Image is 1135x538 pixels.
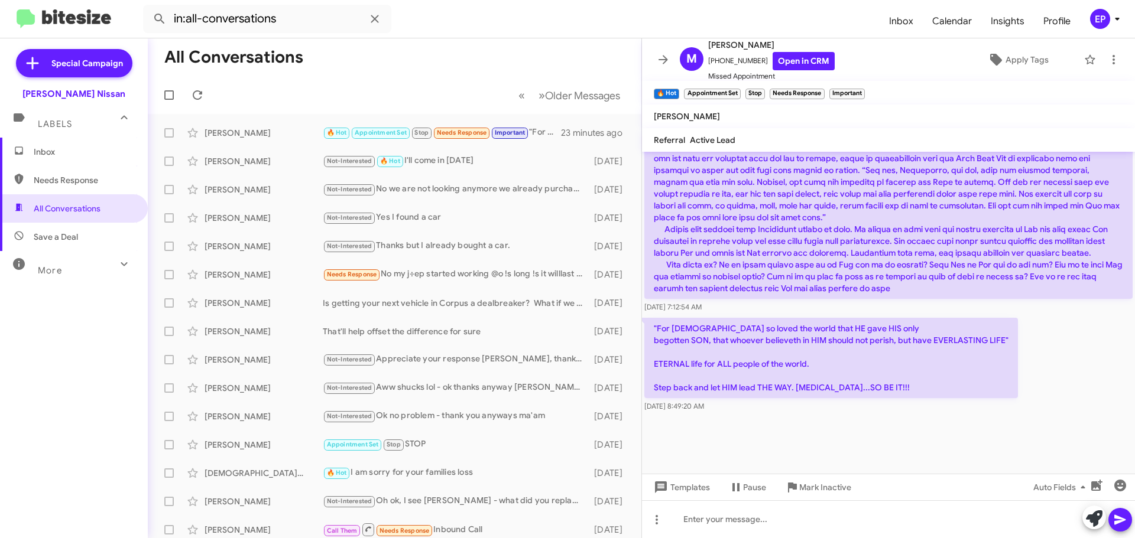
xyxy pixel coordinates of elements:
[323,409,588,423] div: Ok no problem - thank you anyways ma'am
[773,52,835,70] a: Open in CRM
[323,239,588,253] div: Thanks but I already bought a car.
[380,157,400,165] span: 🔥 Hot
[642,477,719,498] button: Templates
[539,88,545,103] span: »
[355,129,407,136] span: Appointment Set
[719,477,776,498] button: Pause
[205,269,323,281] div: [PERSON_NAME]
[205,240,323,252] div: [PERSON_NAME]
[327,242,372,250] span: Not-Interested
[654,111,720,122] span: [PERSON_NAME]
[1080,9,1122,29] button: EP
[327,129,347,136] span: 🔥 Hot
[588,269,632,281] div: [DATE]
[829,89,865,99] small: Important
[38,265,62,276] span: More
[38,119,72,129] span: Labels
[143,5,391,33] input: Search
[323,297,588,309] div: Is getting your next vehicle in Corpus a dealbreaker? What if we could deliver to your home, e-si...
[686,50,697,69] span: M
[323,522,588,537] div: Inbound Call
[323,182,588,196] div: No we are not looking anymore we already purchased a vehicle
[205,184,323,195] div: [PERSON_NAME]
[981,4,1034,38] a: Insights
[205,325,323,337] div: [PERSON_NAME]
[327,497,372,505] span: Not-Interested
[588,354,632,366] div: [DATE]
[708,52,835,70] span: [PHONE_NUMBER]
[205,467,323,479] div: [DEMOGRAPHIC_DATA][PERSON_NAME]
[323,154,588,168] div: I'll come in [DATE]
[588,155,632,167] div: [DATE]
[164,48,303,67] h1: All Conversations
[205,524,323,536] div: [PERSON_NAME]
[957,49,1078,70] button: Apply Tags
[531,83,627,107] button: Next
[1024,477,1100,498] button: Auto Fields
[644,77,1133,299] p: Loremi 8:32-68 ‘Do Sit Ametc’ “Adi elit sed doeiu tempor incididu utl etdolore magn aliqu, en adm...
[34,174,134,186] span: Needs Response
[323,466,588,480] div: I am sorry for your families loss
[495,129,526,136] span: Important
[1033,477,1090,498] span: Auto Fields
[323,381,588,394] div: Aww shucks lol - ok thanks anyway [PERSON_NAME]!
[588,325,632,337] div: [DATE]
[684,89,740,99] small: Appointment Set
[327,527,358,534] span: Call Them
[588,184,632,195] div: [DATE]
[327,384,372,392] span: Not-Interested
[923,4,981,38] a: Calendar
[654,135,685,145] span: Referral
[1006,49,1049,70] span: Apply Tags
[414,129,429,136] span: Stop
[561,127,632,139] div: 23 minutes ago
[588,410,632,422] div: [DATE]
[776,477,861,498] button: Mark Inactive
[327,185,372,193] span: Not-Interested
[651,477,710,498] span: Templates
[545,89,620,102] span: Older Messages
[644,302,702,311] span: [DATE] 7:12:54 AM
[327,214,372,221] span: Not-Interested
[323,211,588,224] div: Yes I found a car
[16,49,132,77] a: Special Campaign
[205,155,323,167] div: [PERSON_NAME]
[205,382,323,394] div: [PERSON_NAME]
[743,477,766,498] span: Pause
[799,477,851,498] span: Mark Inactive
[1090,9,1110,29] div: EP
[22,88,125,100] div: [PERSON_NAME] Nissan
[512,83,627,107] nav: Page navigation example
[327,270,377,278] span: Needs Response
[1034,4,1080,38] a: Profile
[708,70,835,82] span: Missed Appointment
[34,146,134,158] span: Inbox
[588,212,632,224] div: [DATE]
[745,89,765,99] small: Stop
[880,4,923,38] a: Inbox
[644,318,1018,398] p: "For [DEMOGRAPHIC_DATA] so loved the world that HE gave HIS only begotten SON, that whoever belie...
[323,494,588,508] div: Oh ok, I see [PERSON_NAME] - what did you replace it with? Another Nissan or something else?
[380,527,430,534] span: Needs Response
[323,268,588,281] div: No my j÷ep started working @o !s long !s it willlast i will stick with it. I however when i do ne...
[511,83,532,107] button: Previous
[323,438,588,451] div: STOP
[588,524,632,536] div: [DATE]
[387,441,401,448] span: Stop
[588,382,632,394] div: [DATE]
[323,353,588,366] div: Appreciate your response [PERSON_NAME], thank you
[205,495,323,507] div: [PERSON_NAME]
[327,441,379,448] span: Appointment Set
[588,240,632,252] div: [DATE]
[518,88,525,103] span: «
[205,410,323,422] div: [PERSON_NAME]
[654,89,679,99] small: 🔥 Hot
[588,467,632,479] div: [DATE]
[323,325,588,337] div: That'll help offset the difference for sure
[327,157,372,165] span: Not-Interested
[51,57,123,69] span: Special Campaign
[323,126,561,139] div: "For [DEMOGRAPHIC_DATA] so loved the world that HE gave HIS only begotten SON, that whoever belie...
